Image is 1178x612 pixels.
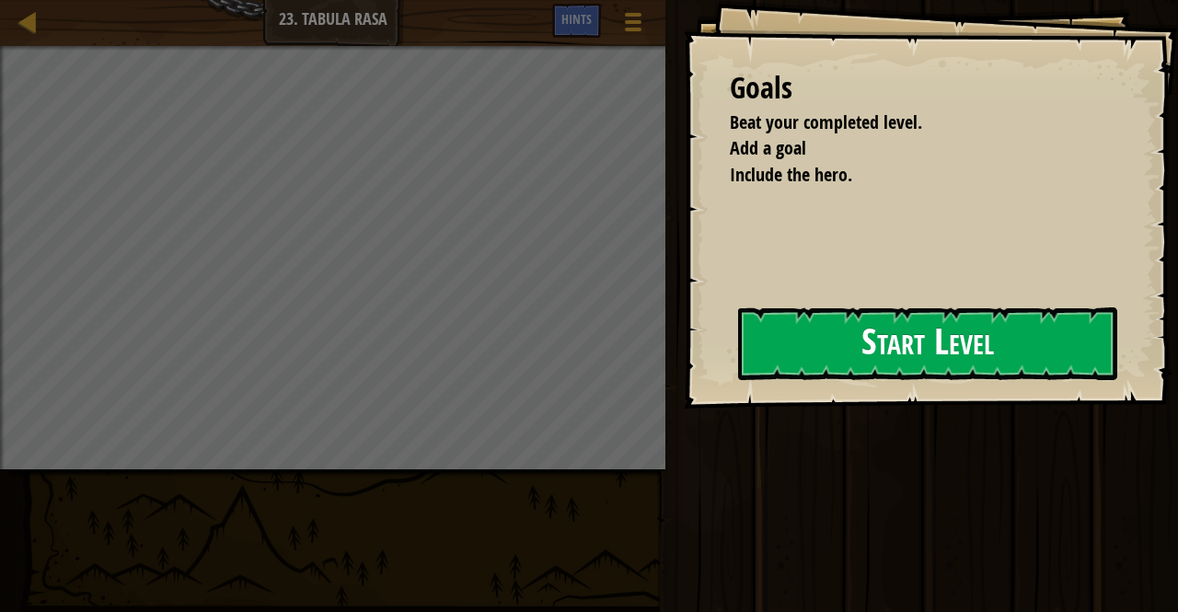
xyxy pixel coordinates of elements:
[730,135,806,160] span: Add a goal
[730,110,922,134] span: Beat your completed level.
[738,307,1117,380] button: Start Level
[610,4,656,47] button: Show game menu
[707,110,1109,136] li: Beat your completed level.
[707,135,1109,162] li: Add a goal
[561,10,592,28] span: Hints
[707,162,1109,189] li: Include the hero.
[730,162,852,187] span: Include the hero.
[730,67,1114,110] div: Goals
